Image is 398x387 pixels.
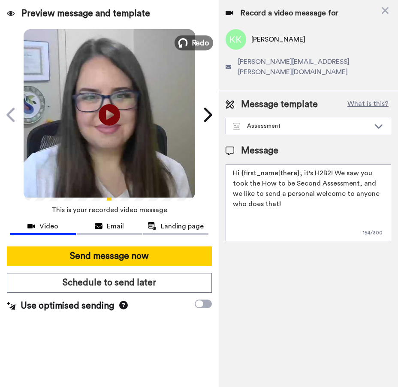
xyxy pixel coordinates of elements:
[233,123,240,130] img: Message-temps.svg
[51,201,167,219] span: This is your recorded video message
[241,98,318,111] span: Message template
[107,221,124,231] span: Email
[7,273,212,293] button: Schedule to send later
[345,98,391,111] button: What is this?
[238,57,391,77] span: [PERSON_NAME][EMAIL_ADDRESS][PERSON_NAME][DOMAIN_NAME]
[233,122,370,130] div: Assessment
[7,246,212,266] button: Send message now
[161,221,204,231] span: Landing page
[226,164,391,241] textarea: Hi {first_name|there}, it's H2B2! We saw you took the How to be Second Assessment, and we like to...
[241,144,278,157] span: Message
[21,300,114,312] span: Use optimised sending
